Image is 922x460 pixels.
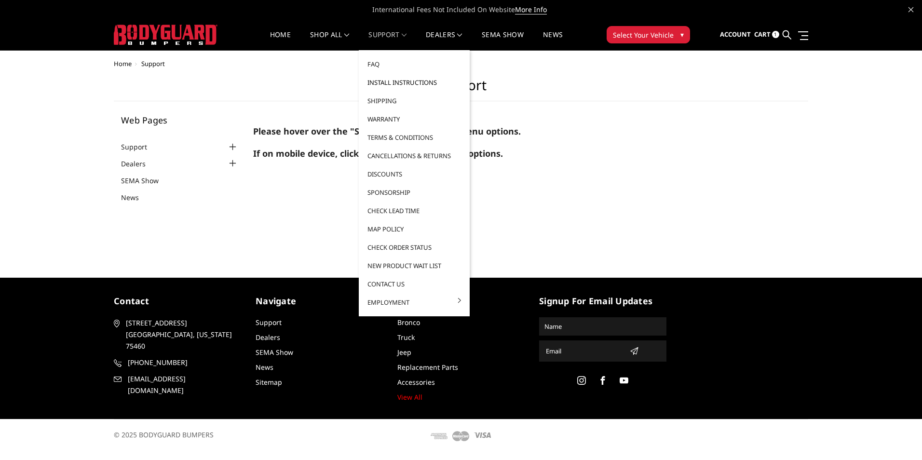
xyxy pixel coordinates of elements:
[543,31,563,50] a: News
[426,31,462,50] a: Dealers
[256,318,282,327] a: Support
[114,25,217,45] img: BODYGUARD BUMPERS
[363,73,466,92] a: Install Instructions
[541,319,665,334] input: Name
[121,176,171,186] a: SEMA Show
[310,31,349,50] a: shop all
[270,31,291,50] a: Home
[363,110,466,128] a: Warranty
[363,257,466,275] a: New Product Wait List
[114,59,132,68] a: Home
[613,30,674,40] span: Select Your Vehicle
[754,30,771,39] span: Cart
[363,147,466,165] a: Cancellations & Returns
[772,31,779,38] span: 1
[121,116,239,124] h5: Web Pages
[363,202,466,220] a: Check Lead Time
[363,293,466,311] a: Employment
[121,142,159,152] a: Support
[253,125,521,137] strong: Please hover over the "Support" tab to expand menu options.
[397,318,420,327] a: Bronco
[720,30,751,39] span: Account
[114,295,241,308] h5: contact
[128,357,240,368] span: [PHONE_NUMBER]
[114,373,241,396] a: [EMAIL_ADDRESS][DOMAIN_NAME]
[363,55,466,73] a: FAQ
[256,378,282,387] a: Sitemap
[542,343,626,359] input: Email
[114,430,214,439] span: © 2025 BODYGUARD BUMPERS
[126,317,238,352] span: [STREET_ADDRESS] [GEOGRAPHIC_DATA], [US_STATE] 75460
[363,220,466,238] a: MAP Policy
[256,348,293,357] a: SEMA Show
[680,29,684,40] span: ▾
[397,378,435,387] a: Accessories
[363,128,466,147] a: Terms & Conditions
[363,183,466,202] a: Sponsorship
[397,333,415,342] a: Truck
[368,31,407,50] a: Support
[256,333,280,342] a: Dealers
[253,148,503,159] strong: If on mobile device, click the "+" to expand menu options.
[874,414,922,460] iframe: Chat Widget
[607,26,690,43] button: Select Your Vehicle
[397,363,458,372] a: Replacement Parts
[754,22,779,48] a: Cart 1
[256,363,273,372] a: News
[256,295,383,308] h5: Navigate
[539,295,666,308] h5: signup for email updates
[121,159,158,169] a: Dealers
[114,357,241,368] a: [PHONE_NUMBER]
[121,192,151,203] a: News
[515,5,547,14] a: More Info
[363,92,466,110] a: Shipping
[114,77,808,101] h1: Support
[128,373,240,396] span: [EMAIL_ADDRESS][DOMAIN_NAME]
[141,59,165,68] span: Support
[397,392,422,402] a: View All
[482,31,524,50] a: SEMA Show
[397,348,411,357] a: Jeep
[363,165,466,183] a: Discounts
[363,275,466,293] a: Contact Us
[720,22,751,48] a: Account
[363,238,466,257] a: Check Order Status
